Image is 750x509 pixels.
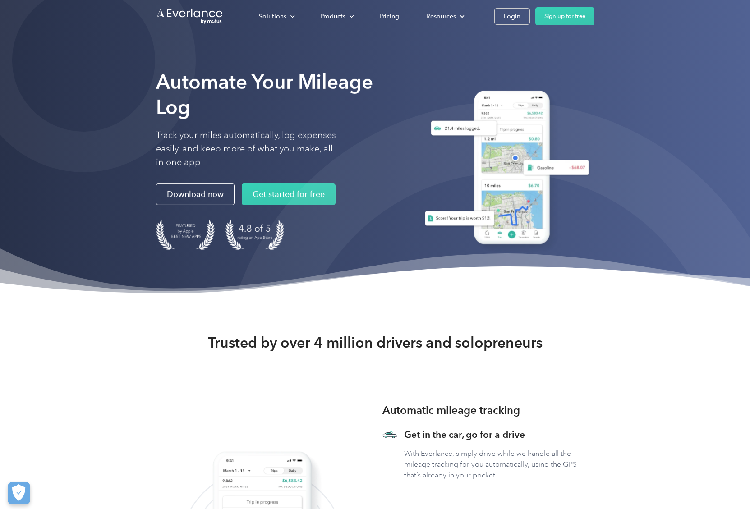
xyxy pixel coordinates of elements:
strong: Trusted by over 4 million drivers and solopreneurs [208,334,543,352]
a: Login [494,8,530,25]
div: Login [504,11,520,22]
strong: Automate Your Mileage Log [156,70,373,119]
img: Badge for Featured by Apple Best New Apps [156,220,215,250]
a: Get started for free [242,183,336,205]
div: Products [320,11,345,22]
div: Solutions [259,11,286,22]
div: Products [311,9,361,24]
a: Sign up for free [535,7,594,25]
a: Download now [156,183,235,205]
p: Track your miles automatically, log expenses easily, and keep more of what you make, all in one app [156,128,336,169]
p: With Everlance, simply drive while we handle all the mileage tracking for you automatically, usin... [404,448,594,481]
div: Resources [417,9,472,24]
a: Pricing [370,9,408,24]
a: Go to homepage [156,8,224,25]
h3: Automatic mileage tracking [382,402,520,418]
div: Resources [426,11,456,22]
img: 4.9 out of 5 stars on the app store [225,220,284,250]
div: Solutions [250,9,302,24]
h3: Get in the car, go for a drive [404,428,594,441]
button: Cookies Settings [8,482,30,504]
img: Everlance, mileage tracker app, expense tracking app [414,84,594,255]
div: Pricing [379,11,399,22]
